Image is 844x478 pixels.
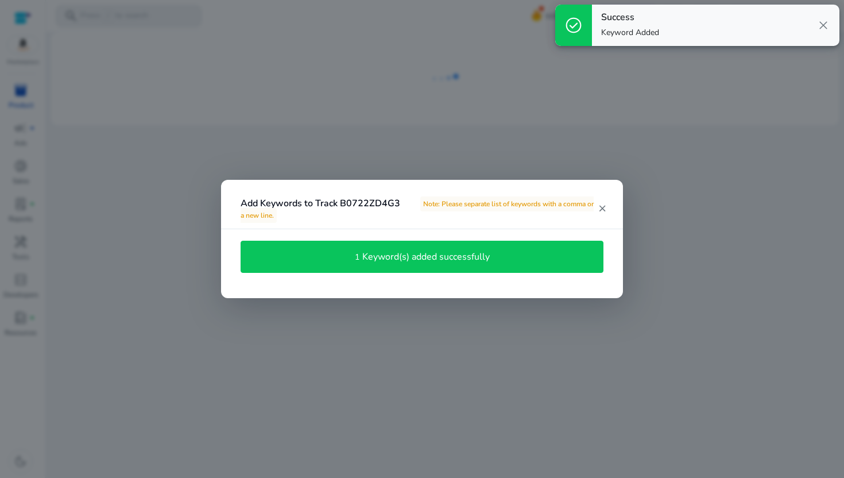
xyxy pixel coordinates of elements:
span: Note: Please separate list of keywords with a comma or a new line. [241,196,594,222]
h4: Add Keywords to Track B0722ZD4G3 [241,198,598,220]
p: Keyword Added [601,27,659,38]
span: close [816,18,830,32]
p: 1 [355,251,362,263]
mat-icon: close [598,203,607,214]
h4: Success [601,12,659,23]
span: check_circle [564,16,583,34]
h4: Keyword(s) added successfully [362,252,490,263]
